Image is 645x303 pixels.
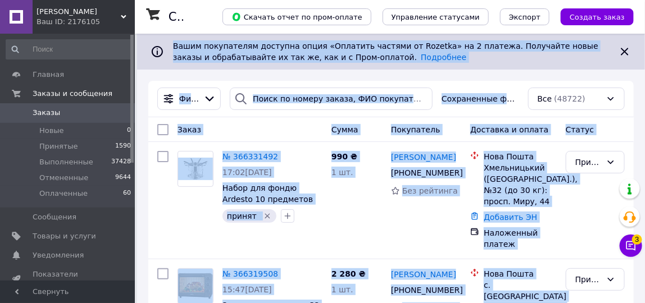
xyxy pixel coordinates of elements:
div: Хмельницький ([GEOGRAPHIC_DATA].), №32 (до 30 кг): просп. Миру, 44 [484,162,557,207]
span: Заказы [33,108,60,118]
div: Ваш ID: 2176105 [37,17,135,27]
span: (48722) [554,94,585,103]
span: Выполненные [39,157,93,167]
div: Нова Пошта [484,268,557,279]
button: Скачать отчет по пром-оплате [222,8,371,25]
span: [PHONE_NUMBER] [391,286,463,295]
span: Отмененные [39,173,88,183]
span: 60 [123,189,131,199]
span: Скачать отчет по пром-оплате [231,12,362,22]
a: Подробнее [421,53,466,62]
a: Фото товару [178,151,214,187]
span: Без рейтинга [402,186,458,195]
span: Покупатель [391,125,440,134]
div: Нова Пошта [484,151,557,162]
button: Чат с покупателем3 [620,235,642,257]
a: № 366319508 [222,269,278,278]
button: Создать заказ [561,8,634,25]
div: Наложенный платеж [484,227,557,250]
span: Оплаченные [39,189,88,199]
a: Создать заказ [549,12,634,21]
span: 15:47[DATE] [222,285,272,294]
span: принят [227,212,257,221]
span: 1590 [115,141,131,151]
span: 1 шт. [331,285,353,294]
span: Товары и услуги [33,231,96,241]
span: Маркет Плюс [37,7,121,17]
span: 37428 [111,157,131,167]
div: Принят [575,156,602,168]
span: 0 [127,126,131,136]
input: Поиск [6,39,132,59]
span: Заказы и сообщения [33,89,112,99]
span: Принятые [39,141,78,151]
span: 990 ₴ [331,152,357,161]
span: [PHONE_NUMBER] [391,168,463,177]
input: Поиск по номеру заказа, ФИО покупателя, номеру телефона, Email, номеру накладной [230,88,433,110]
span: Сумма [331,125,358,134]
svg: Удалить метку [263,212,272,221]
a: Набор для фондю Ardesto 10 предметов AR3110SS [222,183,313,215]
span: 17:02[DATE] [222,168,272,177]
span: Управление статусами [392,13,480,21]
span: Уведомления [33,250,84,260]
span: Статус [566,125,594,134]
span: 3 [632,235,642,245]
span: Экспорт [509,13,540,21]
span: Фильтры [179,93,199,104]
img: Фото товару [178,158,213,181]
span: Сохраненные фильтры: [442,93,519,104]
button: Экспорт [500,8,549,25]
a: [PERSON_NAME] [391,269,456,280]
div: Принят [575,273,602,286]
span: 9644 [115,173,131,183]
span: Показатели работы компании [33,269,104,290]
button: Управление статусами [383,8,489,25]
span: Вашим покупателям доступна опция «Оплатить частями от Rozetka» на 2 платежа. Получайте новые зака... [173,42,598,62]
span: Создать заказ [570,13,625,21]
span: 2 280 ₴ [331,269,366,278]
a: № 366331492 [222,152,278,161]
span: Все [538,93,552,104]
a: Добавить ЭН [484,213,537,222]
span: 1 шт. [331,168,353,177]
h1: Список заказов [169,10,265,24]
a: [PERSON_NAME] [391,151,456,163]
span: Заказ [178,125,201,134]
span: Новые [39,126,64,136]
span: Главная [33,70,64,80]
span: Доставка и оплата [470,125,548,134]
span: Сообщения [33,212,76,222]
